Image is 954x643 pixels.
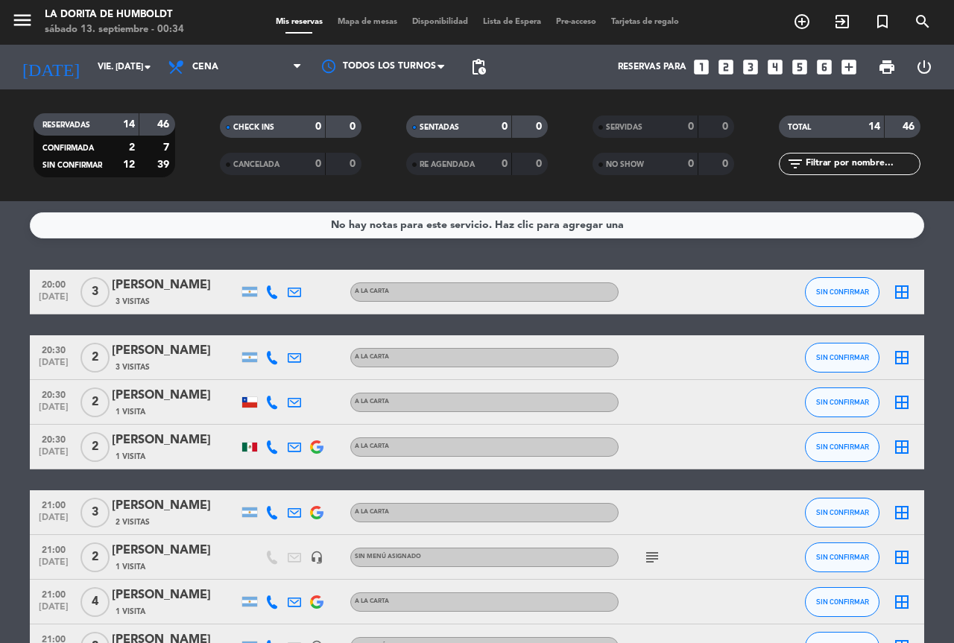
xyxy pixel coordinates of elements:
[606,161,644,168] span: NO SHOW
[893,283,911,301] i: border_all
[893,593,911,611] i: border_all
[765,57,785,77] i: looks_4
[816,288,869,296] span: SIN CONFIRMAR
[722,121,731,132] strong: 0
[915,58,933,76] i: power_settings_new
[355,399,389,405] span: A LA CARTA
[893,548,911,566] i: border_all
[903,121,917,132] strong: 46
[116,561,145,573] span: 1 Visita
[816,443,869,451] span: SIN CONFIRMAR
[112,496,238,516] div: [PERSON_NAME]
[788,124,811,131] span: TOTAL
[893,349,911,367] i: border_all
[716,57,736,77] i: looks_two
[355,509,389,515] span: A LA CARTA
[722,159,731,169] strong: 0
[80,277,110,307] span: 3
[42,145,94,152] span: CONFIRMADA
[816,398,869,406] span: SIN CONFIRMAR
[310,506,323,519] img: google-logo.png
[816,353,869,361] span: SIN CONFIRMAR
[80,343,110,373] span: 2
[35,557,72,574] span: [DATE]
[536,121,545,132] strong: 0
[116,451,145,463] span: 1 Visita
[330,18,405,26] span: Mapa de mesas
[350,159,358,169] strong: 0
[805,498,879,528] button: SIN CONFIRMAR
[604,18,686,26] span: Tarjetas de regalo
[11,9,34,31] i: menu
[688,159,694,169] strong: 0
[618,62,686,72] span: Reservas para
[35,540,72,557] span: 21:00
[816,553,869,561] span: SIN CONFIRMAR
[116,606,145,618] span: 1 Visita
[405,18,476,26] span: Disponibilidad
[741,57,760,77] i: looks_3
[476,18,549,26] span: Lista de Espera
[502,121,508,132] strong: 0
[355,443,389,449] span: A LA CARTA
[331,217,624,234] div: No hay notas para este servicio. Haz clic para agregar una
[268,18,330,26] span: Mis reservas
[839,57,859,77] i: add_box
[350,121,358,132] strong: 0
[470,58,487,76] span: pending_actions
[893,393,911,411] i: border_all
[80,498,110,528] span: 3
[129,142,135,153] strong: 2
[45,7,184,22] div: La Dorita de Humboldt
[790,57,809,77] i: looks_5
[116,361,150,373] span: 3 Visitas
[816,598,869,606] span: SIN CONFIRMAR
[35,385,72,402] span: 20:30
[35,585,72,602] span: 21:00
[35,402,72,419] span: [DATE]
[804,156,920,172] input: Filtrar por nombre...
[123,119,135,130] strong: 14
[502,159,508,169] strong: 0
[163,142,172,153] strong: 7
[874,13,891,31] i: turned_in_not
[315,121,321,132] strong: 0
[355,288,389,294] span: A LA CARTA
[35,275,72,292] span: 20:00
[688,121,694,132] strong: 0
[123,159,135,170] strong: 12
[35,358,72,375] span: [DATE]
[816,508,869,516] span: SIN CONFIRMAR
[643,548,661,566] i: subject
[815,57,834,77] i: looks_6
[420,161,475,168] span: RE AGENDADA
[11,51,90,83] i: [DATE]
[116,406,145,418] span: 1 Visita
[157,159,172,170] strong: 39
[116,296,150,308] span: 3 Visitas
[355,354,389,360] span: A LA CARTA
[112,541,238,560] div: [PERSON_NAME]
[35,447,72,464] span: [DATE]
[112,341,238,361] div: [PERSON_NAME]
[536,159,545,169] strong: 0
[35,495,72,513] span: 21:00
[80,587,110,617] span: 4
[45,22,184,37] div: sábado 13. septiembre - 00:34
[35,340,72,358] span: 20:30
[112,386,238,405] div: [PERSON_NAME]
[805,277,879,307] button: SIN CONFIRMAR
[906,45,943,89] div: LOG OUT
[233,124,274,131] span: CHECK INS
[116,516,150,528] span: 2 Visitas
[157,119,172,130] strong: 46
[355,554,421,560] span: Sin menú asignado
[805,432,879,462] button: SIN CONFIRMAR
[914,13,932,31] i: search
[112,431,238,450] div: [PERSON_NAME]
[805,542,879,572] button: SIN CONFIRMAR
[893,438,911,456] i: border_all
[355,598,389,604] span: A LA CARTA
[233,161,279,168] span: CANCELADA
[310,595,323,609] img: google-logo.png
